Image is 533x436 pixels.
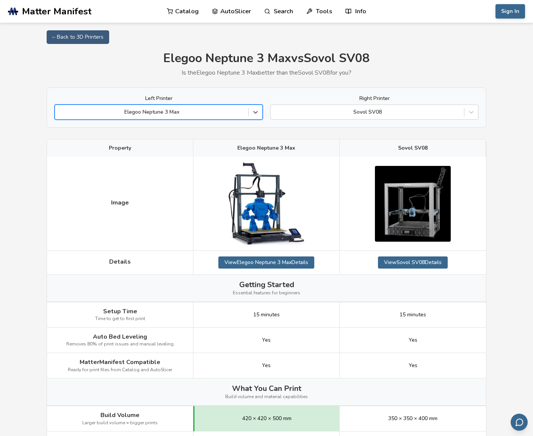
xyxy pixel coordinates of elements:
[66,342,174,347] span: Removes 80% of print issues and manual leveling
[274,109,276,115] input: Sovol SV08
[400,312,426,318] span: 15 minutes
[511,414,528,431] button: Send feedback via email
[239,280,294,289] span: Getting Started
[55,95,263,102] label: Left Printer
[103,308,137,315] span: Setup Time
[47,52,486,66] h1: Elegoo Neptune 3 Max vs Sovol SV08
[375,166,451,242] img: Sovol SV08
[262,363,271,369] span: Yes
[270,95,478,102] label: Right Printer
[22,6,91,17] span: Matter Manifest
[68,367,172,373] span: Ready for print files from Catalog and AutoSlicer
[229,163,304,244] img: Elegoo Neptune 3 Max
[398,145,428,151] span: Sovol SV08
[111,199,129,206] span: Image
[93,333,147,340] span: Auto Bed Leveling
[109,145,131,151] span: Property
[237,145,295,151] span: Elegoo Neptune 3 Max
[262,337,271,343] span: Yes
[95,316,145,322] span: Time to get to first print
[82,420,158,426] span: Larger build volume = bigger prints
[47,30,109,44] a: ← Back to 3D Printers
[409,363,417,369] span: Yes
[218,256,314,269] a: ViewElegoo Neptune 3 MaxDetails
[225,394,308,400] span: Build volume and material capabilities
[388,416,437,422] span: 350 × 350 × 400 mm
[109,258,131,265] span: Details
[47,69,486,76] p: Is the Elegoo Neptune 3 Max better than the Sovol SV08 for you?
[409,337,417,343] span: Yes
[100,412,140,419] span: Build Volume
[232,384,301,393] span: What You Can Print
[233,291,300,296] span: Essential features for beginners
[80,359,160,366] span: MatterManifest Compatible
[495,4,525,19] button: Sign In
[242,416,292,422] span: 420 × 420 × 500 mm
[378,256,448,269] a: ViewSovol SV08Details
[253,312,280,318] span: 15 minutes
